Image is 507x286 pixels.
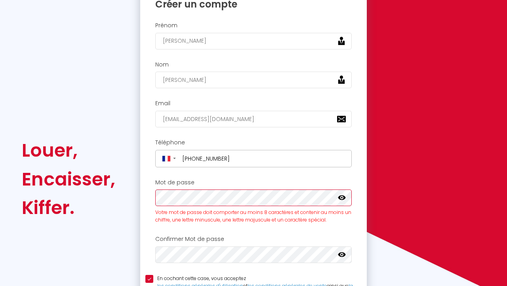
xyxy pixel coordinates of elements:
[22,165,115,193] div: Encaisser,
[155,100,352,107] h2: Email
[155,72,352,88] input: Ton Nom
[155,111,352,127] input: Ton Email
[22,193,115,222] div: Kiffer.
[155,236,352,242] h2: Confirmer Mot de passe
[172,157,177,160] span: ▼
[22,136,115,165] div: Louer,
[155,139,352,146] h2: Téléphone
[155,22,352,29] h2: Prénom
[155,209,352,224] div: Votre mot de passe doit comporter au moins 8 caractères et contenir au moins un chiffre, une lett...
[155,179,352,186] h2: Mot de passe
[155,33,352,49] input: Ton Prénom
[155,61,352,68] h2: Nom
[179,152,349,165] input: +33 6 12 34 56 78
[6,3,30,27] button: Ouvrir le widget de chat LiveChat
